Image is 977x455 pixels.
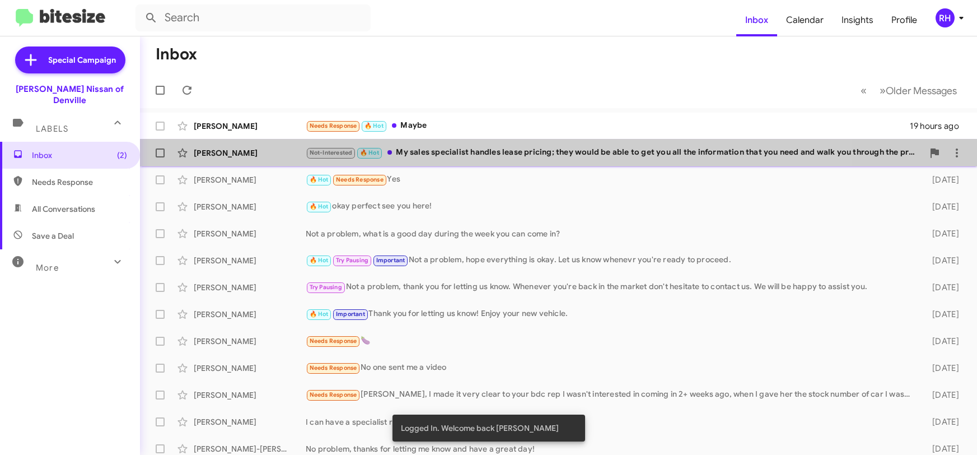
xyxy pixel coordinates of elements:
[360,149,379,156] span: 🔥 Hot
[306,200,916,213] div: okay perfect see you here!
[194,147,306,159] div: [PERSON_NAME]
[861,83,867,97] span: «
[194,389,306,401] div: [PERSON_NAME]
[882,4,926,36] a: Profile
[194,228,306,239] div: [PERSON_NAME]
[916,416,968,428] div: [DATE]
[194,336,306,347] div: [PERSON_NAME]
[306,173,916,186] div: Yes
[194,282,306,293] div: [PERSON_NAME]
[910,120,968,132] div: 19 hours ago
[36,124,68,134] span: Labels
[926,8,965,27] button: RH
[194,174,306,185] div: [PERSON_NAME]
[873,79,964,102] button: Next
[777,4,833,36] a: Calendar
[306,308,916,321] div: Thank you for letting us know! Enjoy your new vehicle.
[916,389,968,401] div: [DATE]
[936,8,955,27] div: RH
[306,388,916,401] div: [PERSON_NAME], I made it very clear to your bdc rep I wasn't interested in coming in 2+ weeks ago...
[364,122,384,129] span: 🔥 Hot
[310,122,357,129] span: Needs Response
[306,416,916,428] div: I can have a specialist reach out to discuss prior to your visit.
[736,4,777,36] a: Inbox
[336,257,368,264] span: Try Pausing
[135,4,371,31] input: Search
[156,45,197,63] h1: Inbox
[916,282,968,293] div: [DATE]
[376,257,405,264] span: Important
[916,174,968,185] div: [DATE]
[916,309,968,320] div: [DATE]
[336,176,384,183] span: Needs Response
[310,391,357,398] span: Needs Response
[306,254,916,267] div: Not a problem, hope everything is okay. Let us know whenevr you're ready to proceed.
[306,361,916,374] div: No one sent me a video
[194,255,306,266] div: [PERSON_NAME]
[306,443,916,454] div: No problem, thanks for letting me know and have a great day!
[32,177,127,188] span: Needs Response
[310,176,329,183] span: 🔥 Hot
[310,364,357,372] span: Needs Response
[916,443,968,454] div: [DATE]
[36,263,59,273] span: More
[310,257,329,264] span: 🔥 Hot
[310,149,353,156] span: Not-Interested
[32,203,95,215] span: All Conversations
[854,79,964,102] nav: Page navigation example
[833,4,882,36] a: Insights
[401,422,559,434] span: Logged In. Welcome back [PERSON_NAME]
[194,443,306,454] div: [PERSON_NAME]-[PERSON_NAME]
[32,230,74,242] span: Save a Deal
[306,281,916,294] div: Not a problem, thank you for letting us know. Whenever you're back in the market don't hesitate t...
[916,201,968,212] div: [DATE]
[306,119,910,132] div: Maybe
[194,363,306,374] div: [PERSON_NAME]
[32,150,127,161] span: Inbox
[916,363,968,374] div: [DATE]
[194,416,306,428] div: [PERSON_NAME]
[194,120,306,132] div: [PERSON_NAME]
[886,85,957,97] span: Older Messages
[310,310,329,318] span: 🔥 Hot
[916,336,968,347] div: [DATE]
[880,83,886,97] span: »
[194,201,306,212] div: [PERSON_NAME]
[854,79,873,102] button: Previous
[306,228,916,239] div: Not a problem, what is a good day during the week you can come in?
[117,150,127,161] span: (2)
[15,47,125,73] a: Special Campaign
[310,337,357,345] span: Needs Response
[916,255,968,266] div: [DATE]
[306,146,923,159] div: My sales specialist handles lease pricing; they would be able to get you all the information that...
[306,335,916,347] div: 🍆
[336,310,365,318] span: Important
[194,309,306,320] div: [PERSON_NAME]
[310,203,329,210] span: 🔥 Hot
[49,54,116,66] span: Special Campaign
[310,284,342,291] span: Try Pausing
[916,228,968,239] div: [DATE]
